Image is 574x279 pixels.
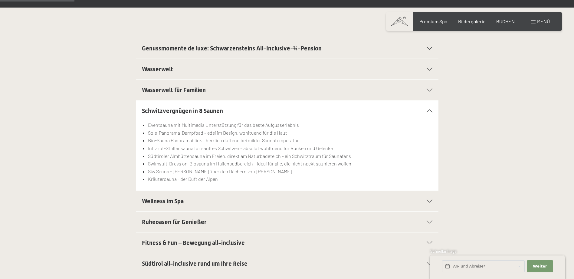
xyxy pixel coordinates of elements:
[148,168,432,175] li: Sky Sauna - [PERSON_NAME] über den Dächern von [PERSON_NAME]
[142,239,245,246] span: Fitness & Fun – Bewegung all-inclusive
[142,107,223,114] span: Schwitzvergnügen in 8 Saunen
[527,260,553,273] button: Weiter
[148,152,432,160] li: Südtiroler Almhüttensauna im Freien, direkt am Naturbadeteich – ein Schwitztraum für Saunafans
[142,66,173,73] span: Wasserwelt
[537,18,550,24] span: Menü
[148,144,432,152] li: Infrarot-Stollensauna für sanftes Schwitzen – absolut wohltuend für Rücken und Gelenke
[458,18,486,24] a: Bildergalerie
[142,260,248,267] span: Südtirol all-inclusive rund um Ihre Reise
[148,160,432,168] li: Swimsuit-Dress on-Biosauna im Hallenbadbereich – ideal für alle, die nicht nackt saunieren wollen
[142,197,184,205] span: Wellness im Spa
[533,264,547,269] span: Weiter
[142,218,207,226] span: Ruheoasen für Genießer
[148,121,432,129] li: Eventsauna mit Multimedia Unterstützung für das beste Aufgusserlebnis
[148,129,432,137] li: Sole-Panorama-Dampfbad – edel im Design, wohltuend für die Haut
[419,18,447,24] a: Premium Spa
[430,249,457,254] span: Schnellanfrage
[142,45,322,52] span: Genussmomente de luxe: Schwarzensteins All-Inclusive-¾-Pension
[142,86,206,94] span: Wasserwelt für Familien
[148,136,432,144] li: Bio-Sauna Panoramablick – herrlich duftend bei milder Saunatemperatur
[148,175,432,183] li: Kräutersauna - der Duft der Alpen
[496,18,515,24] a: BUCHEN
